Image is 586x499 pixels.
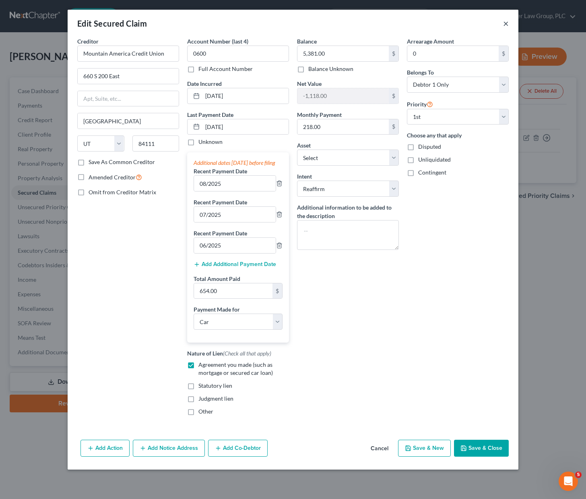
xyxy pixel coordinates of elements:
input: -- [194,176,276,191]
div: $ [389,119,398,135]
span: Judgment lien [198,395,233,402]
label: Account Number (last 4) [187,37,248,46]
div: Additional dates [DATE] before filing [194,159,283,167]
button: × [503,19,509,28]
button: Add Action [80,440,130,457]
input: MM/DD/YYYY [202,88,289,104]
span: Other [198,408,213,415]
div: $ [389,46,398,61]
label: Choose any that apply [407,131,509,139]
label: Date Incurred [187,79,222,88]
input: 0.00 [194,283,272,299]
button: Add Notice Address [133,440,205,457]
label: Priority [407,99,433,109]
label: Recent Payment Date [194,167,247,175]
button: Save & New [398,440,451,457]
label: Balance [297,37,317,46]
label: Monthly Payment [297,110,342,119]
label: Recent Payment Date [194,229,247,237]
input: -- [194,207,276,222]
label: Save As Common Creditor [89,158,155,166]
div: $ [499,46,508,61]
input: -- [194,238,276,253]
button: Cancel [364,441,395,457]
label: Nature of Lien [187,349,271,358]
label: Payment Made for [194,305,240,314]
input: Enter zip... [132,135,180,152]
div: $ [389,88,398,104]
span: Creditor [77,38,99,45]
label: Intent [297,172,312,181]
label: Balance Unknown [308,65,353,73]
input: 0.00 [297,88,389,104]
button: Add Additional Payment Date [194,261,276,268]
span: Unliquidated [418,156,451,163]
iframe: Intercom live chat [559,472,578,491]
input: Search creditor by name... [77,46,179,62]
button: Add Co-Debtor [208,440,268,457]
label: Additional information to be added to the description [297,203,399,220]
label: Full Account Number [198,65,253,73]
span: (Check all that apply) [223,350,271,357]
span: Contingent [418,169,446,176]
span: Agreement you made (such as mortgage or secured car loan) [198,361,273,376]
div: $ [272,283,282,299]
span: 5 [575,472,582,478]
div: Edit Secured Claim [77,18,147,29]
input: 0.00 [297,119,389,135]
input: Enter address... [78,69,179,84]
label: Last Payment Date [187,110,233,119]
label: Unknown [198,138,223,146]
span: Omit from Creditor Matrix [89,189,156,195]
input: MM/DD/YYYY [202,119,289,135]
span: Disputed [418,143,441,150]
label: Total Amount Paid [194,274,240,283]
input: 0.00 [407,46,499,61]
span: Belongs To [407,69,434,76]
input: XXXX [187,46,289,62]
span: Statutory lien [198,382,232,389]
button: Save & Close [454,440,509,457]
span: Asset [297,142,311,149]
label: Arrearage Amount [407,37,454,46]
label: Net Value [297,79,322,88]
span: Amended Creditor [89,174,136,181]
input: Apt, Suite, etc... [78,91,179,106]
input: Enter city... [78,113,179,129]
label: Recent Payment Date [194,198,247,206]
input: 0.00 [297,46,389,61]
